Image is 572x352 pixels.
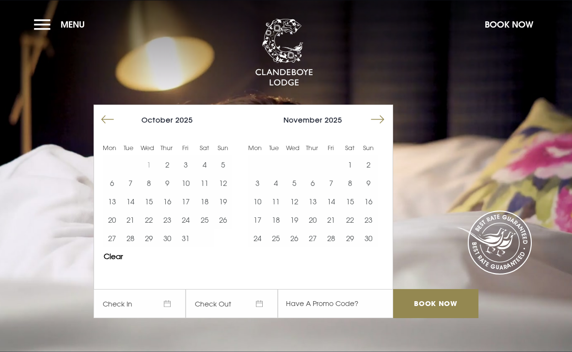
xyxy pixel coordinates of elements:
td: Choose Sunday, November 2, 2025 as your start date. [359,155,378,174]
td: Choose Tuesday, November 25, 2025 as your start date. [267,229,285,247]
button: 5 [214,155,232,174]
button: 22 [341,211,359,229]
button: 4 [267,174,285,192]
td: Choose Friday, October 17, 2025 as your start date. [176,192,195,211]
td: Choose Saturday, November 22, 2025 as your start date. [341,211,359,229]
button: 19 [214,192,232,211]
button: 17 [248,211,267,229]
button: 12 [214,174,232,192]
td: Choose Thursday, October 2, 2025 as your start date. [158,155,176,174]
button: 29 [140,229,158,247]
td: Choose Friday, November 28, 2025 as your start date. [322,229,340,247]
td: Choose Saturday, November 15, 2025 as your start date. [341,192,359,211]
span: 2025 [175,116,193,124]
button: 31 [176,229,195,247]
td: Choose Tuesday, October 7, 2025 as your start date. [121,174,140,192]
td: Choose Thursday, November 13, 2025 as your start date. [303,192,322,211]
input: Have A Promo Code? [278,289,393,318]
button: 15 [140,192,158,211]
td: Choose Wednesday, October 15, 2025 as your start date. [140,192,158,211]
td: Choose Sunday, November 30, 2025 as your start date. [359,229,378,247]
button: 25 [267,229,285,247]
button: 1 [341,155,359,174]
td: Choose Monday, November 24, 2025 as your start date. [248,229,267,247]
button: 9 [158,174,176,192]
button: 8 [341,174,359,192]
button: 24 [248,229,267,247]
button: 16 [359,192,378,211]
td: Choose Friday, October 3, 2025 as your start date. [176,155,195,174]
button: Clear [104,253,123,260]
td: Choose Tuesday, October 21, 2025 as your start date. [121,211,140,229]
td: Choose Thursday, October 30, 2025 as your start date. [158,229,176,247]
td: Choose Wednesday, November 19, 2025 as your start date. [285,211,303,229]
button: 10 [176,174,195,192]
button: Move backward to switch to the previous month. [98,110,117,129]
button: 28 [121,229,140,247]
button: 19 [285,211,303,229]
button: Menu [34,14,90,35]
button: 26 [214,211,232,229]
td: Choose Sunday, November 23, 2025 as your start date. [359,211,378,229]
td: Choose Thursday, October 9, 2025 as your start date. [158,174,176,192]
td: Choose Tuesday, November 4, 2025 as your start date. [267,174,285,192]
button: 2 [359,155,378,174]
td: Choose Sunday, November 9, 2025 as your start date. [359,174,378,192]
button: 8 [140,174,158,192]
td: Choose Saturday, November 29, 2025 as your start date. [341,229,359,247]
button: 21 [322,211,340,229]
button: 25 [195,211,214,229]
button: 11 [267,192,285,211]
button: 9 [359,174,378,192]
td: Choose Sunday, October 26, 2025 as your start date. [214,211,232,229]
td: Choose Monday, November 17, 2025 as your start date. [248,211,267,229]
button: 13 [103,192,121,211]
button: 3 [176,155,195,174]
button: 13 [303,192,322,211]
button: 22 [140,211,158,229]
button: 10 [248,192,267,211]
td: Choose Friday, November 7, 2025 as your start date. [322,174,340,192]
span: October [142,116,173,124]
button: 7 [121,174,140,192]
button: 15 [341,192,359,211]
button: 27 [303,229,322,247]
button: 29 [341,229,359,247]
td: Choose Monday, October 6, 2025 as your start date. [103,174,121,192]
button: 11 [195,174,214,192]
button: 17 [176,192,195,211]
button: 21 [121,211,140,229]
button: 16 [158,192,176,211]
td: Choose Thursday, November 27, 2025 as your start date. [303,229,322,247]
span: Check In [94,289,186,318]
td: Choose Tuesday, October 28, 2025 as your start date. [121,229,140,247]
td: Choose Saturday, October 4, 2025 as your start date. [195,155,214,174]
td: Choose Wednesday, November 12, 2025 as your start date. [285,192,303,211]
td: Choose Wednesday, October 22, 2025 as your start date. [140,211,158,229]
td: Choose Friday, November 21, 2025 as your start date. [322,211,340,229]
td: Choose Friday, October 31, 2025 as your start date. [176,229,195,247]
td: Choose Sunday, November 16, 2025 as your start date. [359,192,378,211]
td: Choose Saturday, October 25, 2025 as your start date. [195,211,214,229]
td: Choose Saturday, November 8, 2025 as your start date. [341,174,359,192]
td: Choose Wednesday, November 5, 2025 as your start date. [285,174,303,192]
button: 23 [158,211,176,229]
button: 7 [322,174,340,192]
span: 2025 [325,116,342,124]
td: Choose Tuesday, November 18, 2025 as your start date. [267,211,285,229]
td: Choose Friday, November 14, 2025 as your start date. [322,192,340,211]
button: 30 [158,229,176,247]
button: 5 [285,174,303,192]
button: 12 [285,192,303,211]
td: Choose Wednesday, October 29, 2025 as your start date. [140,229,158,247]
td: Choose Monday, October 20, 2025 as your start date. [103,211,121,229]
button: 18 [195,192,214,211]
button: Move forward to switch to the next month. [368,110,387,129]
button: 23 [359,211,378,229]
td: Choose Saturday, October 11, 2025 as your start date. [195,174,214,192]
td: Choose Thursday, October 23, 2025 as your start date. [158,211,176,229]
span: November [284,116,322,124]
button: Book Now [480,14,538,35]
button: 18 [267,211,285,229]
td: Choose Thursday, November 20, 2025 as your start date. [303,211,322,229]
